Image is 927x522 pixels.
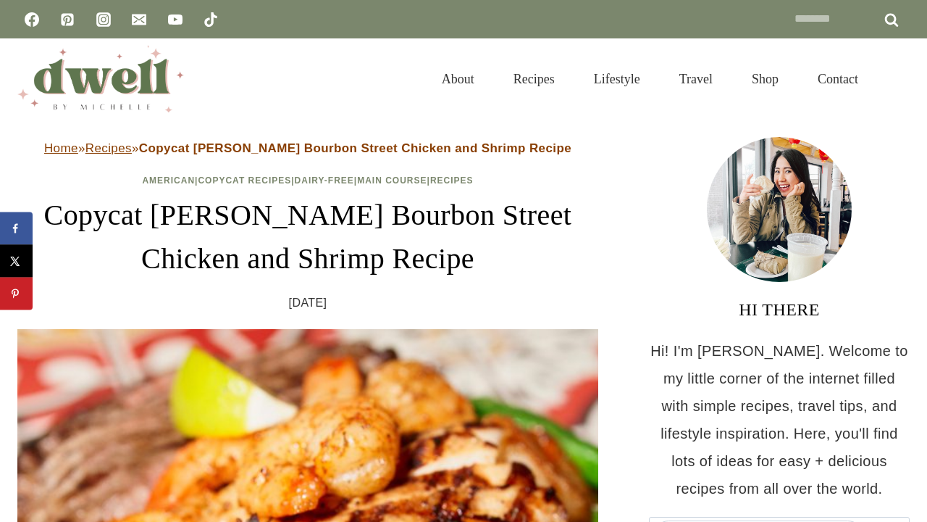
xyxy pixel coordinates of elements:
a: TikTok [196,5,225,34]
time: [DATE] [289,292,327,314]
p: Hi! I'm [PERSON_NAME]. Welcome to my little corner of the internet filled with simple recipes, tr... [649,337,910,502]
a: Facebook [17,5,46,34]
a: American [142,175,195,186]
a: Pinterest [53,5,82,34]
a: Recipes [430,175,474,186]
a: Recipes [85,141,132,155]
a: About [422,54,494,104]
a: Home [44,141,78,155]
a: Lifestyle [574,54,660,104]
img: DWELL by michelle [17,46,184,112]
strong: Copycat [PERSON_NAME] Bourbon Street Chicken and Shrimp Recipe [139,141,571,155]
a: Travel [660,54,732,104]
h3: HI THERE [649,297,910,323]
span: » » [44,141,571,155]
a: Main Course [357,175,427,186]
a: YouTube [161,5,190,34]
a: Recipes [494,54,574,104]
a: Dairy-Free [295,175,354,186]
a: Shop [732,54,798,104]
nav: Primary Navigation [422,54,878,104]
button: View Search Form [885,67,910,91]
a: Email [125,5,154,34]
a: Contact [798,54,878,104]
a: Instagram [89,5,118,34]
span: | | | | [142,175,473,186]
h1: Copycat [PERSON_NAME] Bourbon Street Chicken and Shrimp Recipe [17,194,598,281]
a: Copycat Recipes [198,175,291,186]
